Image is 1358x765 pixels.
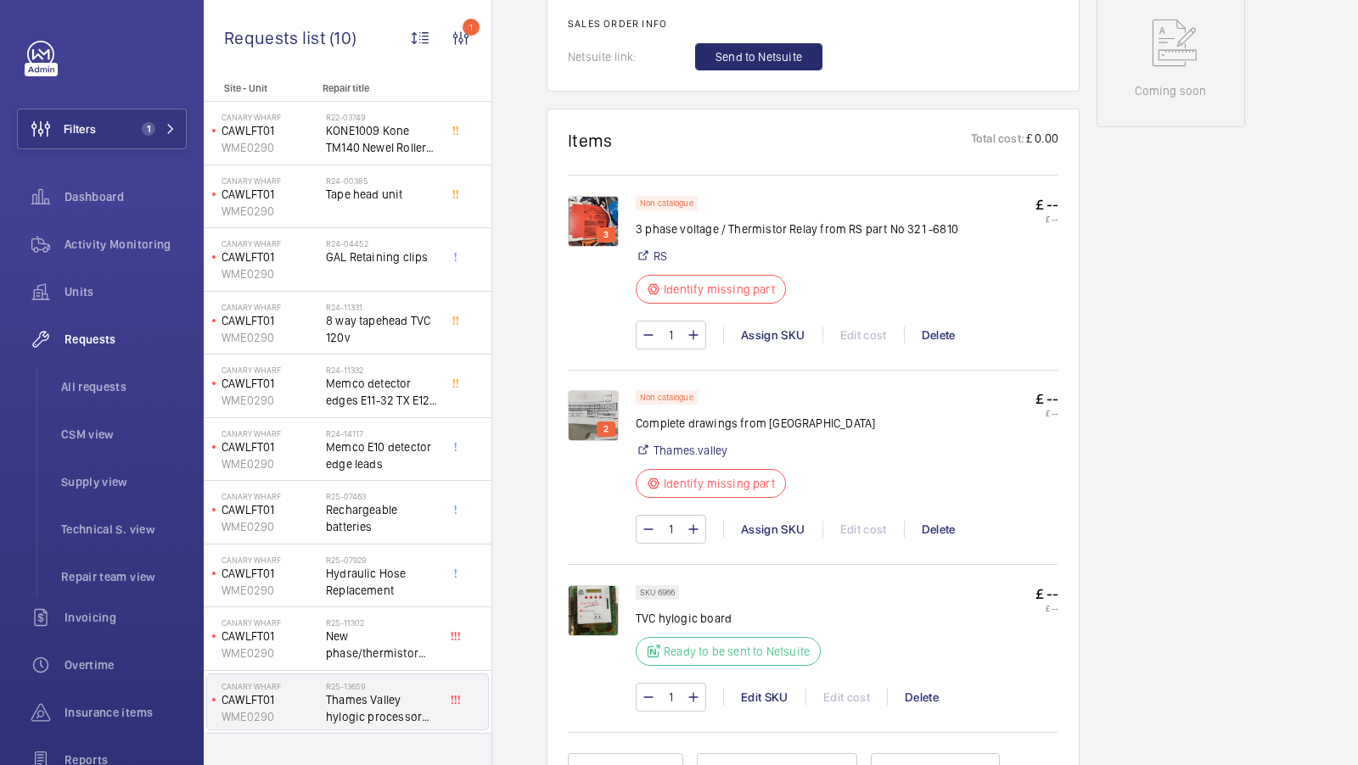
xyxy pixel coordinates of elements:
[326,238,438,248] h2: R24-04452
[222,375,319,392] p: CAWLFT01
[222,112,319,122] p: Canary Wharf
[222,176,319,186] p: Canary Wharf
[326,565,438,599] span: Hydraulic Hose Replacement
[222,139,319,156] p: WME0290
[636,221,958,237] p: 3 phase voltage / Thermistor Relay from RS part No 321 -6810
[600,422,612,437] p: 2
[222,645,319,662] p: WME0290
[222,708,319,725] p: WME0290
[326,312,438,346] span: 8 way tapehead TVC 120v
[222,438,319,455] p: CAWLFT01
[222,491,319,501] p: Canary Wharf
[204,82,316,94] p: Site - Unit
[971,130,1024,151] p: Total cost:
[222,248,319,265] p: CAWLFT01
[695,43,822,70] button: Send to Netsuite
[654,248,667,265] a: RS
[326,628,438,662] span: New phase/thermistor unit req
[326,248,438,265] span: GAL Retaining clips
[222,392,319,409] p: WME0290
[1035,603,1058,613] p: £ --
[326,691,438,725] span: Thames Valley hylogic processor board ,
[222,555,319,565] p: Canary Wharf
[222,518,319,535] p: WME0290
[224,27,329,48] span: Requests list
[640,200,693,206] p: Non catalogue
[568,196,619,247] img: 1760323898139-48c729d3-8dae-4d3b-9d36-203af3908ef0
[61,473,187,490] span: Supply view
[568,585,619,636] img: e1PUJ-Z9_qJX-O-UUYGNMWbIEXxQLrepZhKvDyAr9LXqkayB.png
[600,227,612,243] p: 3
[1035,196,1058,214] p: £ --
[222,312,319,329] p: CAWLFT01
[222,628,319,645] p: CAWLFT01
[65,656,187,673] span: Overtime
[142,122,155,136] span: 1
[723,521,822,538] div: Assign SKU
[326,555,438,565] h2: R25-07929
[222,302,319,312] p: Canary Wharf
[222,238,319,248] p: Canary Wharf
[568,18,1058,30] h2: Sales order info
[1024,130,1058,151] p: £ 0.00
[222,691,319,708] p: CAWLFT01
[222,203,319,220] p: WME0290
[664,643,810,660] p: Ready to be sent to Netsuite
[222,617,319,628] p: Canary Wharf
[222,681,319,691] p: Canary Wharf
[326,112,438,122] h2: R22-03749
[326,501,438,535] span: Rechargeable batteries
[640,394,693,400] p: Non catalogue
[1035,585,1058,603] p: £ --
[664,281,775,298] p: Identify missing part
[326,375,438,409] span: Memco detector edges E11-32 TX E12-32 RX
[222,186,319,203] p: CAWLFT01
[654,442,727,459] a: Thames.valley
[1035,408,1058,418] p: £ --
[326,176,438,186] h2: R24-00385
[326,617,438,628] h2: R25-11302
[222,365,319,375] p: Canary Wharf
[222,265,319,282] p: WME0290
[723,327,822,343] div: Assign SKU
[326,681,438,691] h2: R25-13659
[904,521,973,538] div: Delete
[222,329,319,346] p: WME0290
[65,704,187,721] span: Insurance items
[326,438,438,472] span: Memco E10 detector edge leads
[723,689,805,706] div: Edit SKU
[326,186,438,203] span: Tape head unit
[1035,390,1058,408] p: £ --
[326,302,438,312] h2: R24-11331
[568,130,613,151] h1: Items
[17,109,187,149] button: Filters1
[715,48,802,65] span: Send to Netsuite
[65,188,187,205] span: Dashboard
[887,689,956,706] div: Delete
[636,610,821,627] p: TVC hylogic board
[904,327,973,343] div: Delete
[65,283,187,300] span: Units
[61,568,187,585] span: Repair team view
[65,609,187,626] span: Invoicing
[65,331,187,348] span: Requests
[664,475,775,492] p: Identify missing part
[65,236,187,253] span: Activity Monitoring
[326,365,438,375] h2: R24-11332
[568,390,619,441] img: 1760323898404-46c162cf-5dad-44aa-b960-f747c3cc567b
[222,565,319,582] p: CAWLFT01
[323,82,435,94] p: Repair title
[1035,214,1058,224] p: £ --
[1135,82,1206,99] p: Coming soon
[326,428,438,438] h2: R24-14117
[640,589,675,595] p: SKU 6966
[222,501,319,518] p: CAWLFT01
[61,521,187,538] span: Technical S. view
[326,122,438,156] span: KONE1009 Kone TM140 Newel Roller Set - 22 Rollers V Type Handrail x1
[61,378,187,395] span: All requests
[222,582,319,599] p: WME0290
[222,455,319,472] p: WME0290
[64,120,96,137] span: Filters
[222,428,319,438] p: Canary Wharf
[636,415,875,432] p: Complete drawings from [GEOGRAPHIC_DATA]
